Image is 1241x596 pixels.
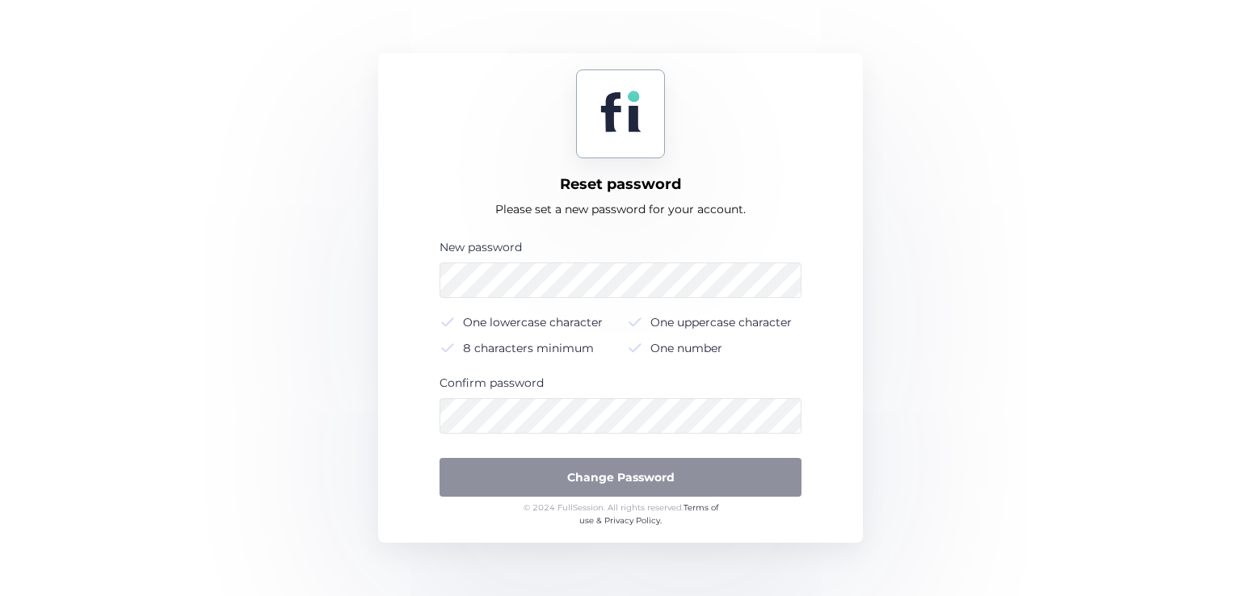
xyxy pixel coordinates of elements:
div: One number [650,338,722,358]
div: One uppercase character [650,313,792,332]
div: 8 characters minimum [463,338,594,358]
div: New password [440,238,801,256]
div: Please set a new password for your account. [495,199,746,219]
div: Reset password [560,174,681,194]
button: Change Password [440,458,801,497]
div: One lowercase character [463,313,603,332]
a: Terms of use & Privacy Policy. [579,502,718,526]
div: Confirm password [440,374,801,392]
div: © 2024 FullSession. All rights reserved. [516,502,726,527]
